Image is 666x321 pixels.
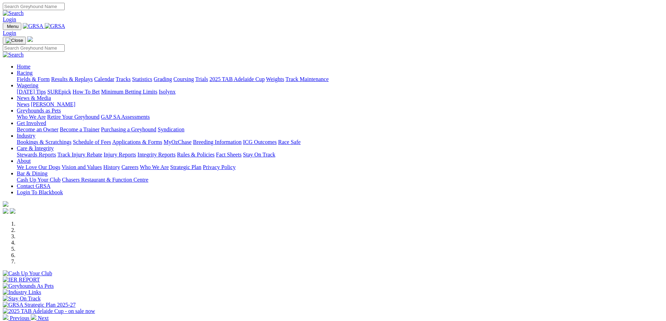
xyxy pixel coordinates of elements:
a: [PERSON_NAME] [31,101,75,107]
a: Login [3,16,16,22]
a: Statistics [132,76,152,82]
a: Syndication [158,126,184,132]
a: News & Media [17,95,51,101]
a: About [17,158,31,164]
div: Get Involved [17,126,663,133]
a: Bookings & Scratchings [17,139,71,145]
a: Who We Are [17,114,46,120]
div: Greyhounds as Pets [17,114,663,120]
a: Strategic Plan [170,164,201,170]
a: [DATE] Tips [17,89,46,95]
a: Track Maintenance [286,76,329,82]
a: Minimum Betting Limits [101,89,157,95]
img: Close [6,38,23,43]
div: Racing [17,76,663,82]
img: twitter.svg [10,208,15,214]
a: Care & Integrity [17,145,54,151]
a: Applications & Forms [112,139,162,145]
a: Grading [154,76,172,82]
a: Bar & Dining [17,170,48,176]
a: Weights [266,76,284,82]
a: Stewards Reports [17,152,56,158]
img: GRSA [45,23,65,29]
a: Privacy Policy [203,164,236,170]
a: Become an Owner [17,126,58,132]
a: Login To Blackbook [17,189,63,195]
img: GRSA [23,23,43,29]
a: Fields & Form [17,76,50,82]
img: chevron-right-pager-white.svg [31,314,36,320]
img: IER REPORT [3,277,40,283]
a: Fact Sheets [216,152,242,158]
a: Tracks [116,76,131,82]
img: Stay On Track [3,296,41,302]
span: Next [38,315,49,321]
a: Schedule of Fees [73,139,111,145]
input: Search [3,3,65,10]
a: Vision and Values [62,164,102,170]
button: Toggle navigation [3,23,21,30]
a: Racing [17,70,33,76]
img: 2025 TAB Adelaide Cup - on sale now [3,308,95,314]
a: Isolynx [159,89,176,95]
a: 2025 TAB Adelaide Cup [209,76,265,82]
a: Stay On Track [243,152,275,158]
img: Search [3,10,24,16]
a: Injury Reports [103,152,136,158]
a: SUREpick [47,89,71,95]
a: Industry [17,133,35,139]
a: Who We Are [140,164,169,170]
a: Previous [3,315,31,321]
button: Toggle navigation [3,37,26,44]
a: Next [31,315,49,321]
a: Chasers Restaurant & Function Centre [62,177,148,183]
a: Greyhounds as Pets [17,108,61,114]
img: chevron-left-pager-white.svg [3,314,8,320]
a: Login [3,30,16,36]
a: Careers [121,164,138,170]
a: How To Bet [73,89,100,95]
span: Menu [7,24,19,29]
img: logo-grsa-white.png [3,201,8,207]
a: Calendar [94,76,114,82]
img: GRSA Strategic Plan 2025-27 [3,302,76,308]
img: Greyhounds As Pets [3,283,54,289]
a: Race Safe [278,139,300,145]
img: Search [3,52,24,58]
div: Industry [17,139,663,145]
a: MyOzChase [164,139,192,145]
a: Get Involved [17,120,46,126]
a: Rules & Policies [177,152,215,158]
div: Bar & Dining [17,177,663,183]
a: Become a Trainer [60,126,100,132]
a: ICG Outcomes [243,139,277,145]
input: Search [3,44,65,52]
a: News [17,101,29,107]
a: We Love Our Dogs [17,164,60,170]
img: Cash Up Your Club [3,270,52,277]
span: Previous [10,315,29,321]
a: Purchasing a Greyhound [101,126,156,132]
a: Cash Up Your Club [17,177,60,183]
a: Track Injury Rebate [57,152,102,158]
a: Contact GRSA [17,183,50,189]
a: Retire Your Greyhound [47,114,100,120]
img: facebook.svg [3,208,8,214]
a: Wagering [17,82,38,88]
div: News & Media [17,101,663,108]
a: Integrity Reports [137,152,176,158]
a: Results & Replays [51,76,93,82]
div: About [17,164,663,170]
a: History [103,164,120,170]
img: logo-grsa-white.png [27,36,33,42]
a: Breeding Information [193,139,242,145]
div: Care & Integrity [17,152,663,158]
a: Home [17,64,30,70]
a: Coursing [173,76,194,82]
a: Trials [195,76,208,82]
a: GAP SA Assessments [101,114,150,120]
img: Industry Links [3,289,41,296]
div: Wagering [17,89,663,95]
